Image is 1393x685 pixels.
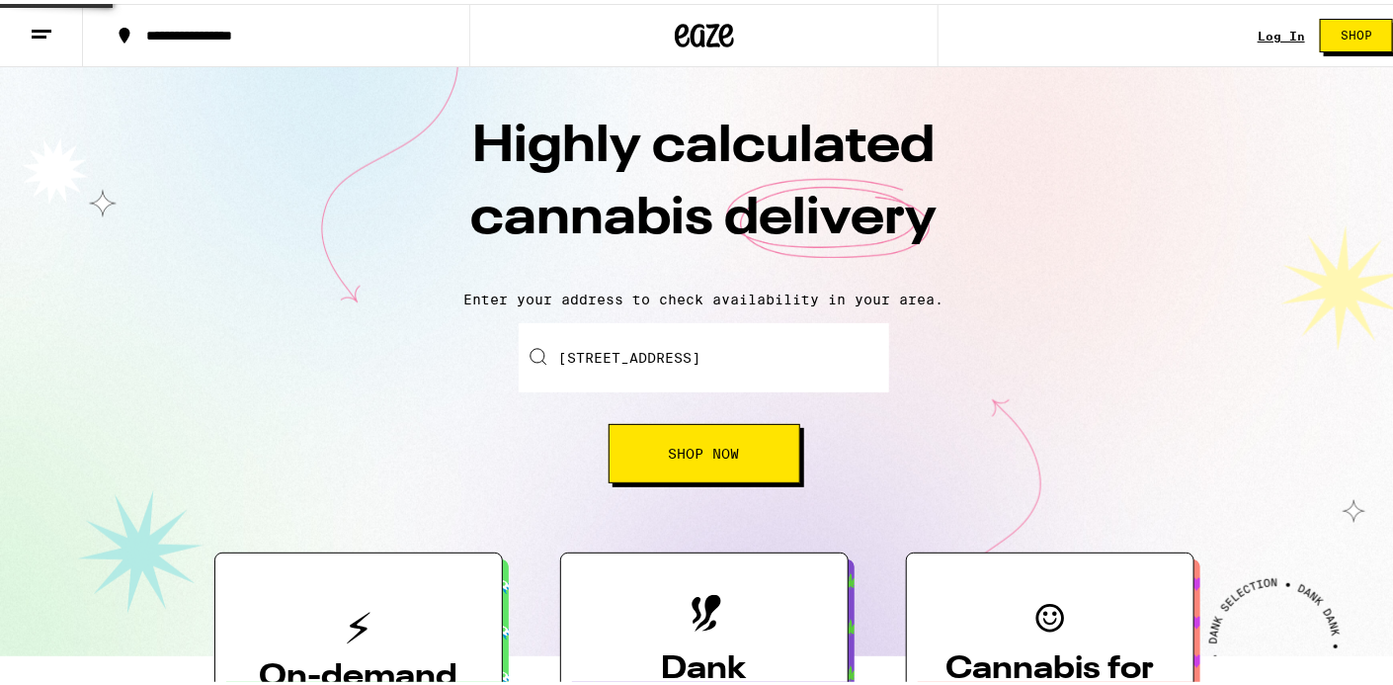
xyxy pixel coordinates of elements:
[1341,26,1372,38] span: Shop
[359,108,1050,272] h1: Highly calculated cannabis delivery
[1320,15,1393,48] button: Shop
[12,14,142,30] span: Hi. Need any help?
[20,288,1388,303] p: Enter your address to check availability in your area.
[1258,26,1305,39] a: Log In
[669,443,740,457] span: Shop Now
[519,319,889,388] input: Enter your delivery address
[609,420,800,479] button: Shop Now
